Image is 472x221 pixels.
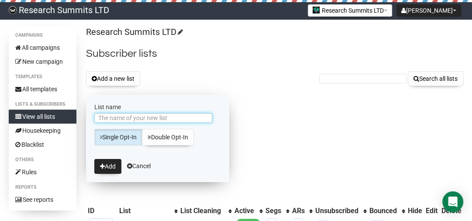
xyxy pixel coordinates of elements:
th: Hide: No sort applied, sorting is disabled [406,205,424,217]
a: All campaigns [9,41,76,55]
li: Lists & subscribers [9,99,76,110]
input: The name of your new list [94,113,212,123]
th: Delete: No sort applied, sorting is disabled [439,205,463,217]
li: Others [9,155,76,165]
li: Templates [9,72,76,82]
h2: Subscriber lists [86,46,463,62]
th: Bounced: No sort applied, activate to apply an ascending sort [368,205,406,217]
div: Hide [408,207,422,215]
div: Unsubscribed [315,207,359,215]
div: ID [88,207,116,215]
a: New campaign [9,55,76,69]
div: Open Intercom Messenger [442,191,463,212]
th: List: No sort applied, activate to apply an ascending sort [117,205,179,217]
div: List [119,207,170,215]
th: Active: No sort applied, activate to apply an ascending sort [233,205,264,217]
a: Housekeeping [9,124,76,138]
li: Reports [9,182,76,193]
th: Unsubscribed: No sort applied, activate to apply an ascending sort [314,205,368,217]
a: Single Opt-In [94,129,142,145]
div: Edit [426,207,438,215]
div: ARs [292,207,305,215]
a: View all lists [9,110,76,124]
th: List Cleaning: No sort applied, activate to apply an ascending sort [179,205,233,217]
th: Segs: No sort applied, activate to apply an ascending sort [264,205,290,217]
div: Delete [441,207,462,215]
th: ARs: No sort applied, activate to apply an ascending sort [290,205,314,217]
th: ID: No sort applied, sorting is disabled [86,205,117,217]
div: Bounced [369,207,397,215]
a: Cancel [127,162,151,169]
button: Add [94,159,121,174]
a: Blacklist [9,138,76,152]
a: All templates [9,82,76,96]
a: See reports [9,193,76,207]
button: Research Summits LTD [308,4,392,17]
div: List Cleaning [180,207,224,215]
button: Search all lists [408,71,463,86]
button: Add a new list [86,71,140,86]
button: [PERSON_NAME] [396,4,461,17]
a: Rules [9,165,76,179]
div: Active [234,207,255,215]
img: 2.jpg [313,7,320,14]
th: Edit: No sort applied, sorting is disabled [424,205,439,217]
div: Segs [265,207,281,215]
img: bccbfd5974049ef095ce3c15df0eef5a [9,6,17,14]
li: Campaigns [9,30,76,41]
label: List name [94,103,221,111]
a: Research Summits LTD [86,27,182,37]
a: Double Opt-In [142,129,194,145]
